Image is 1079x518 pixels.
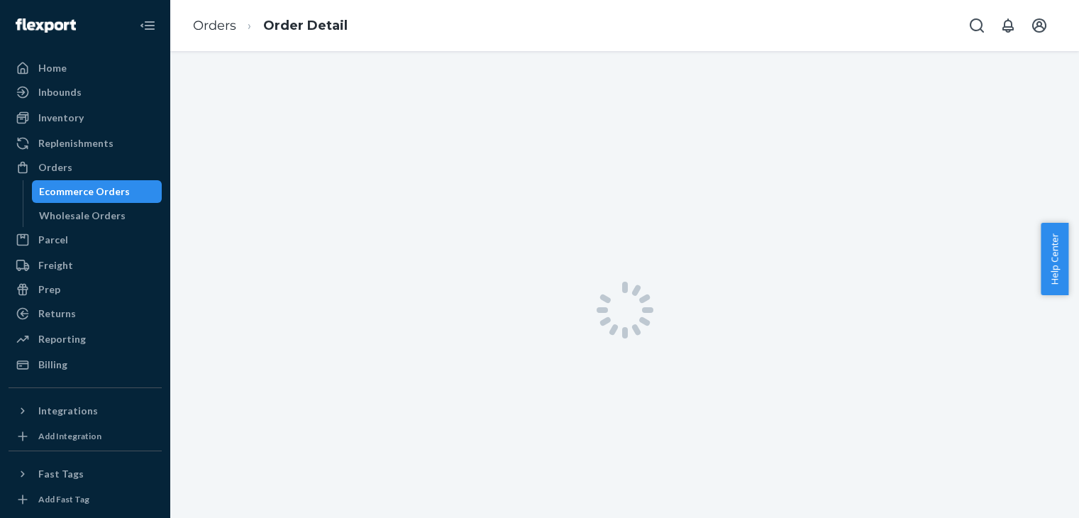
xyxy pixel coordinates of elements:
[9,491,162,508] a: Add Fast Tag
[38,282,60,297] div: Prep
[32,180,162,203] a: Ecommerce Orders
[38,404,98,418] div: Integrations
[38,258,73,272] div: Freight
[38,493,89,505] div: Add Fast Tag
[9,463,162,485] button: Fast Tags
[994,11,1022,40] button: Open notifications
[38,85,82,99] div: Inbounds
[1025,11,1053,40] button: Open account menu
[39,184,130,199] div: Ecommerce Orders
[38,136,114,150] div: Replenishments
[9,156,162,179] a: Orders
[38,307,76,321] div: Returns
[9,254,162,277] a: Freight
[16,18,76,33] img: Flexport logo
[9,428,162,445] a: Add Integration
[38,111,84,125] div: Inventory
[1041,223,1068,295] button: Help Center
[9,106,162,129] a: Inventory
[39,209,126,223] div: Wholesale Orders
[9,278,162,301] a: Prep
[9,228,162,251] a: Parcel
[193,18,236,33] a: Orders
[38,430,101,442] div: Add Integration
[9,81,162,104] a: Inbounds
[38,233,68,247] div: Parcel
[9,132,162,155] a: Replenishments
[133,11,162,40] button: Close Navigation
[38,467,84,481] div: Fast Tags
[32,204,162,227] a: Wholesale Orders
[38,332,86,346] div: Reporting
[9,57,162,79] a: Home
[9,399,162,422] button: Integrations
[963,11,991,40] button: Open Search Box
[38,358,67,372] div: Billing
[9,328,162,351] a: Reporting
[9,353,162,376] a: Billing
[38,160,72,175] div: Orders
[9,302,162,325] a: Returns
[182,5,359,47] ol: breadcrumbs
[38,61,67,75] div: Home
[263,18,348,33] a: Order Detail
